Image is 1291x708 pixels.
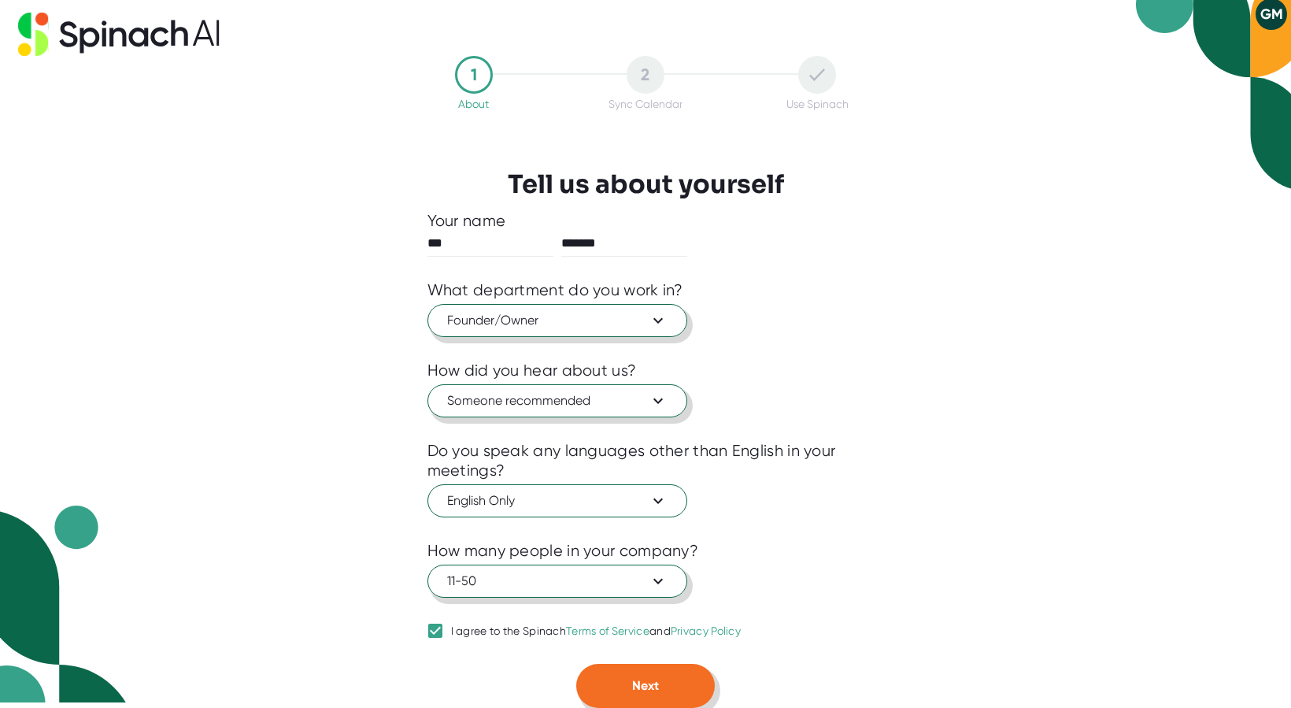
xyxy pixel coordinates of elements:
button: 11-50 [427,565,687,598]
div: Use Spinach [786,98,849,110]
span: Founder/Owner [447,311,668,330]
button: Someone recommended [427,384,687,417]
a: Terms of Service [566,625,649,637]
div: How did you hear about us? [427,361,637,380]
div: 2 [627,56,664,94]
div: Your name [427,211,864,231]
span: Next [632,678,659,693]
span: English Only [447,491,668,510]
button: Founder/Owner [427,304,687,337]
span: Someone recommended [447,391,668,410]
div: I agree to the Spinach and [451,625,742,639]
div: Sync Calendar [609,98,682,110]
div: What department do you work in? [427,280,683,300]
button: English Only [427,484,687,517]
div: 1 [455,56,493,94]
a: Privacy Policy [671,625,741,637]
div: How many people in your company? [427,541,699,561]
h3: Tell us about yourself [508,169,784,199]
span: 11-50 [447,572,668,591]
div: Do you speak any languages other than English in your meetings? [427,441,864,480]
div: About [458,98,489,110]
button: Next [576,664,715,708]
